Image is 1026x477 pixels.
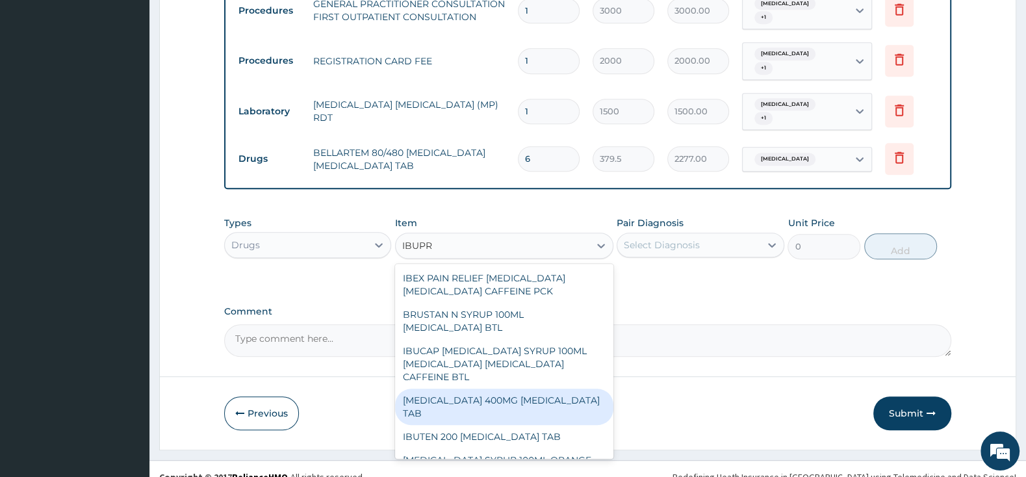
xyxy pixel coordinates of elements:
[754,11,773,24] span: + 1
[395,303,613,339] div: BRUSTAN N SYRUP 100ML [MEDICAL_DATA] BTL
[232,99,307,123] td: Laboratory
[395,216,417,229] label: Item
[754,153,815,166] span: [MEDICAL_DATA]
[873,396,951,430] button: Submit
[788,216,834,229] label: Unit Price
[395,339,613,389] div: IBUCAP [MEDICAL_DATA] SYRUP 100ML [MEDICAL_DATA] [MEDICAL_DATA] CAFFEINE BTL
[213,6,244,38] div: Minimize live chat window
[617,216,684,229] label: Pair Diagnosis
[754,112,773,125] span: + 1
[395,389,613,425] div: [MEDICAL_DATA] 400MG [MEDICAL_DATA] TAB
[754,47,815,60] span: [MEDICAL_DATA]
[6,329,248,375] textarea: Type your message and hit 'Enter'
[24,65,53,97] img: d_794563401_company_1708531726252_794563401
[224,218,251,229] label: Types
[307,92,511,131] td: [MEDICAL_DATA] [MEDICAL_DATA] (MP) RDT
[224,396,299,430] button: Previous
[68,73,218,90] div: Chat with us now
[224,306,951,317] label: Comment
[754,98,815,111] span: [MEDICAL_DATA]
[232,49,307,73] td: Procedures
[395,266,613,303] div: IBEX PAIN RELIEF [MEDICAL_DATA] [MEDICAL_DATA] CAFFEINE PCK
[395,425,613,448] div: IBUTEN 200 [MEDICAL_DATA] TAB
[624,238,700,251] div: Select Diagnosis
[75,151,179,282] span: We're online!
[307,140,511,179] td: BELLARTEM 80/480 [MEDICAL_DATA] [MEDICAL_DATA] TAB
[864,233,937,259] button: Add
[754,62,773,75] span: + 1
[231,238,260,251] div: Drugs
[307,48,511,74] td: REGISTRATION CARD FEE
[232,147,307,171] td: Drugs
